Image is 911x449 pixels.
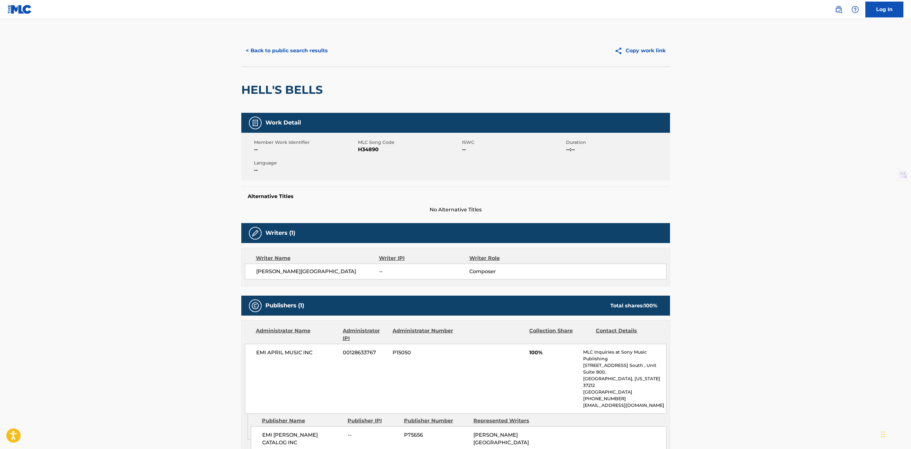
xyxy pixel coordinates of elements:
span: No Alternative Titles [241,206,670,214]
span: EMI [PERSON_NAME] CATALOG INC [262,431,343,446]
button: < Back to public search results [241,43,332,59]
p: [GEOGRAPHIC_DATA], [US_STATE] 37212 [583,375,666,389]
iframe: Chat Widget [879,419,911,449]
div: Collection Share [529,327,591,342]
span: [PERSON_NAME][GEOGRAPHIC_DATA] [256,268,379,275]
div: Administrator IPI [343,327,388,342]
div: Total shares: [610,302,657,310]
h5: Work Detail [265,119,301,126]
div: Publisher Number [404,417,469,425]
span: -- [379,268,469,275]
p: [GEOGRAPHIC_DATA] [583,389,666,395]
img: MLC Logo [8,5,32,14]
span: Language [254,160,356,166]
img: Work Detail [251,119,259,127]
img: Copy work link [615,47,626,55]
span: 100% [529,349,578,356]
div: Publisher Name [262,417,343,425]
span: Composer [469,268,551,275]
span: -- [462,146,564,153]
h2: HELL'S BELLS [241,83,326,97]
div: Help [849,3,862,16]
div: Represented Writers [473,417,538,425]
p: [STREET_ADDRESS] South , Unit Suite 800, [583,362,666,375]
span: MLC Song Code [358,139,460,146]
span: --:-- [566,146,668,153]
img: Writers [251,229,259,237]
span: -- [348,431,399,439]
div: Drag [881,425,885,444]
a: Public Search [832,3,845,16]
p: MLC Inquiries at Sony Music Publishing [583,349,666,362]
span: H34890 [358,146,460,153]
span: P75656 [404,431,469,439]
span: Member Work Identifier [254,139,356,146]
div: Writer Role [469,254,551,262]
img: Publishers [251,302,259,310]
h5: Publishers (1) [265,302,304,309]
div: Writer IPI [379,254,469,262]
div: Publisher IPI [348,417,399,425]
div: Contact Details [596,327,657,342]
span: EMI APRIL MUSIC INC [256,349,338,356]
p: [EMAIL_ADDRESS][DOMAIN_NAME] [583,402,666,409]
h5: Writers (1) [265,229,295,237]
span: -- [254,166,356,174]
img: help [851,6,859,13]
button: Copy work link [610,43,670,59]
div: Writer Name [256,254,379,262]
span: 00128633767 [343,349,388,356]
h5: Alternative Titles [248,193,664,200]
div: Administrator Name [256,327,338,342]
p: [PHONE_NUMBER] [583,395,666,402]
span: ISWC [462,139,564,146]
span: 100 % [644,303,657,309]
span: Duration [566,139,668,146]
span: P15050 [393,349,454,356]
span: -- [254,146,356,153]
div: Administrator Number [393,327,454,342]
img: search [835,6,843,13]
a: Log In [865,2,903,17]
span: [PERSON_NAME][GEOGRAPHIC_DATA] [473,432,529,446]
